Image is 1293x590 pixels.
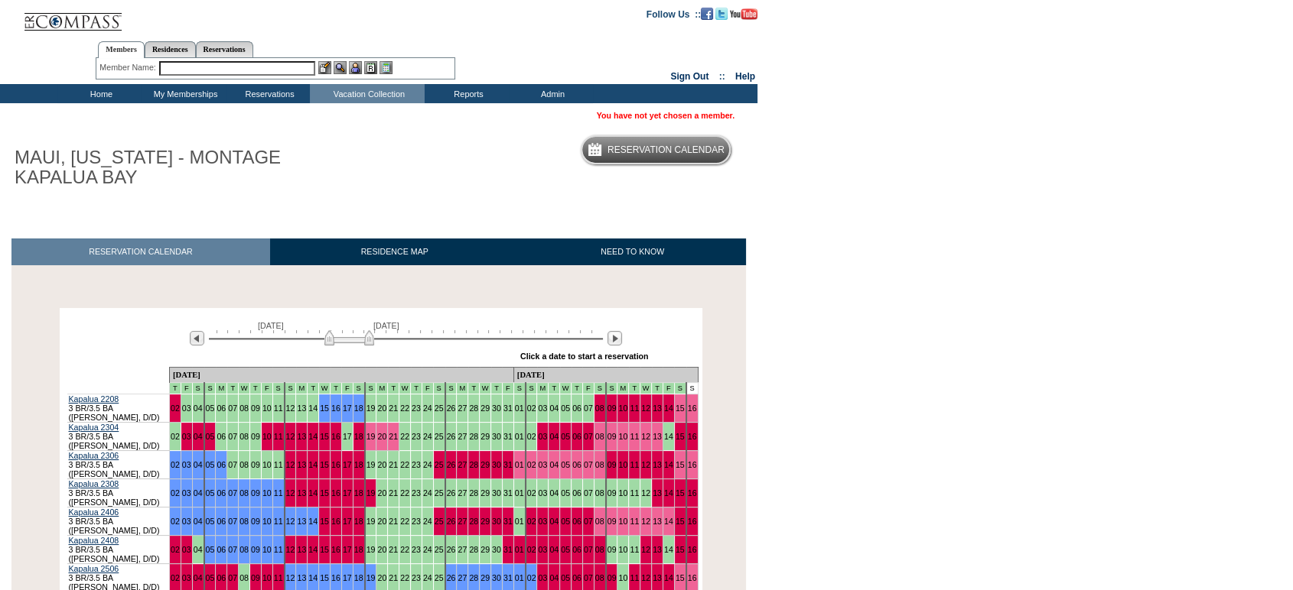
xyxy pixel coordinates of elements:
a: 08 [239,404,249,413]
a: 02 [171,545,180,554]
a: 07 [228,460,237,469]
h5: Reservation Calendar [607,145,725,155]
a: 11 [274,545,283,554]
a: 13 [297,488,306,498]
a: 18 [354,545,363,554]
a: 04 [194,460,203,469]
img: Previous [190,331,204,345]
a: 10 [262,517,272,526]
a: 16 [331,432,340,441]
a: 17 [343,404,352,413]
a: 01 [515,404,524,413]
img: Reservations [364,61,377,74]
a: 15 [320,517,329,526]
a: 20 [377,545,386,554]
a: 17 [343,517,352,526]
a: 20 [377,517,386,526]
a: 12 [286,432,295,441]
a: 06 [217,545,226,554]
a: 20 [377,404,386,413]
a: 27 [458,517,467,526]
a: 06 [572,404,581,413]
a: 10 [262,545,272,554]
a: 25 [435,460,444,469]
a: 16 [331,460,340,469]
a: 30 [492,460,501,469]
a: 31 [503,404,513,413]
a: 21 [389,404,398,413]
a: 21 [389,488,398,498]
a: 15 [676,488,685,498]
a: 09 [251,432,260,441]
a: 12 [286,545,295,554]
a: 10 [618,460,627,469]
a: 19 [366,460,376,469]
a: Kapalua 2406 [69,507,119,517]
a: 03 [538,404,547,413]
a: 16 [688,432,697,441]
a: 30 [492,517,501,526]
a: 04 [194,432,203,441]
a: 31 [503,460,513,469]
a: 03 [538,545,547,554]
a: 15 [320,432,329,441]
a: 06 [572,545,581,554]
a: 02 [171,488,180,498]
a: 17 [343,488,352,498]
a: 08 [595,432,604,441]
a: 08 [595,517,604,526]
a: Kapalua 2308 [69,479,119,488]
a: 09 [607,517,617,526]
a: 11 [630,488,639,498]
a: 19 [366,517,376,526]
a: 23 [412,404,421,413]
a: 11 [274,460,283,469]
a: 06 [217,488,226,498]
a: 13 [297,432,306,441]
a: 05 [206,460,215,469]
a: 09 [251,517,260,526]
a: 06 [572,488,581,498]
a: 04 [549,517,559,526]
a: Kapalua 2208 [69,394,119,404]
a: 08 [239,488,249,498]
img: Follow us on Twitter [715,8,728,20]
a: 10 [262,432,272,441]
a: 18 [354,460,363,469]
a: Residences [145,41,196,57]
a: 14 [664,432,673,441]
a: 04 [549,545,559,554]
a: 07 [584,488,593,498]
a: 30 [492,404,501,413]
a: 24 [423,517,432,526]
img: Become our fan on Facebook [701,8,713,20]
a: 14 [308,488,318,498]
a: 14 [664,460,673,469]
a: 07 [228,432,237,441]
a: 23 [412,545,421,554]
a: Become our fan on Facebook [701,8,713,18]
a: 05 [561,517,570,526]
a: 11 [630,404,639,413]
img: View [334,61,347,74]
img: Subscribe to our YouTube Channel [730,8,757,20]
a: 21 [389,432,398,441]
a: 25 [435,404,444,413]
a: 03 [538,517,547,526]
a: 05 [206,432,215,441]
a: 29 [480,432,490,441]
a: 02 [527,432,536,441]
a: 07 [228,545,237,554]
a: 19 [366,432,376,441]
a: 29 [480,460,490,469]
a: 07 [584,545,593,554]
a: 22 [400,432,409,441]
a: 07 [228,517,237,526]
a: 17 [343,545,352,554]
a: 28 [469,545,478,554]
td: Admin [509,84,593,103]
a: 09 [607,460,617,469]
a: 03 [538,488,547,498]
a: 17 [343,460,352,469]
a: 27 [458,460,467,469]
